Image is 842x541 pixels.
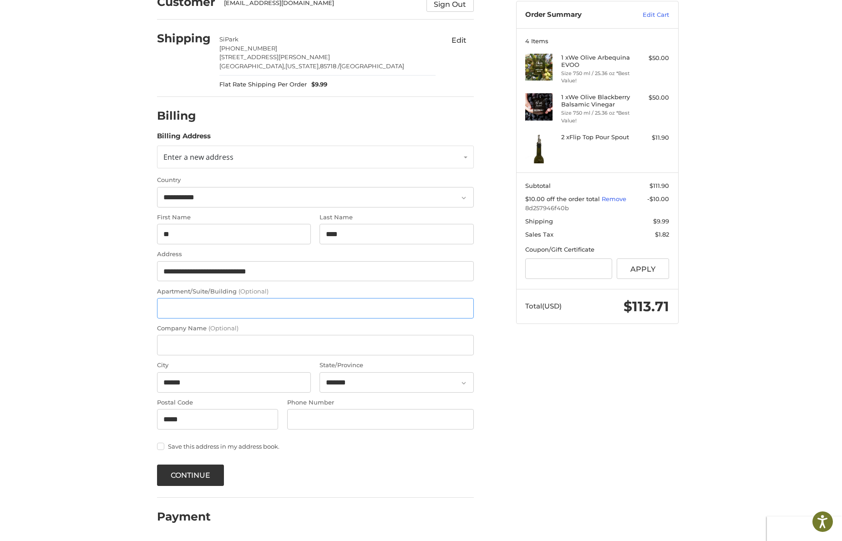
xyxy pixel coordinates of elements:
label: Save this address in my address book. [157,443,474,450]
h3: 4 Items [525,37,669,45]
span: Park [225,35,238,43]
small: (Optional) [208,324,238,332]
span: Shipping [525,217,553,225]
div: Coupon/Gift Certificate [525,245,669,254]
span: 85718 / [320,62,340,70]
label: Phone Number [287,398,474,407]
label: Country [157,176,474,185]
li: Size 750 ml / 25.36 oz *Best Value! [561,70,631,85]
span: $113.71 [624,298,669,315]
label: Apartment/Suite/Building [157,287,474,296]
iframe: Google Customer Reviews [767,516,842,541]
span: $10.00 off the order total [525,195,602,202]
div: $50.00 [633,54,669,63]
span: -$10.00 [647,195,669,202]
div: $11.90 [633,133,669,142]
h2: Billing [157,109,210,123]
button: Continue [157,465,224,486]
span: Flat Rate Shipping Per Order [219,80,307,89]
h4: 2 x Flip Top Pour Spout [561,133,631,141]
h4: 1 x We Olive Blackberry Balsamic Vinegar [561,93,631,108]
legend: Billing Address [157,131,211,146]
span: 8d257946f40b [525,204,669,213]
span: Sales Tax [525,231,553,238]
label: City [157,361,311,370]
span: $1.82 [655,231,669,238]
label: State/Province [320,361,473,370]
button: Apply [617,258,670,279]
h3: Order Summary [525,10,623,20]
span: $9.99 [653,217,669,225]
a: Enter or select a different address [157,146,474,168]
h4: 1 x We Olive Arbequina EVOO [561,54,631,69]
span: Si [219,35,225,43]
label: First Name [157,213,311,222]
span: [US_STATE], [285,62,320,70]
small: (Optional) [238,288,269,295]
span: [PHONE_NUMBER] [219,45,277,52]
span: [GEOGRAPHIC_DATA], [219,62,285,70]
span: $111.90 [649,182,669,189]
a: Edit Cart [623,10,669,20]
button: Edit [445,33,474,47]
li: Size 750 ml / 25.36 oz *Best Value! [561,109,631,124]
span: Enter a new address [163,152,233,162]
div: $50.00 [633,93,669,102]
label: Company Name [157,324,474,333]
h2: Payment [157,510,211,524]
span: Total (USD) [525,302,562,310]
span: $9.99 [307,80,327,89]
label: Postal Code [157,398,279,407]
a: Remove [602,195,626,202]
label: Address [157,250,474,259]
p: We're away right now. Please check back later! [13,14,103,21]
h2: Shipping [157,31,211,46]
button: Open LiveChat chat widget [105,12,116,23]
input: Gift Certificate or Coupon Code [525,258,612,279]
span: Subtotal [525,182,551,189]
span: [STREET_ADDRESS][PERSON_NAME] [219,53,330,61]
label: Last Name [320,213,473,222]
span: [GEOGRAPHIC_DATA] [340,62,404,70]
